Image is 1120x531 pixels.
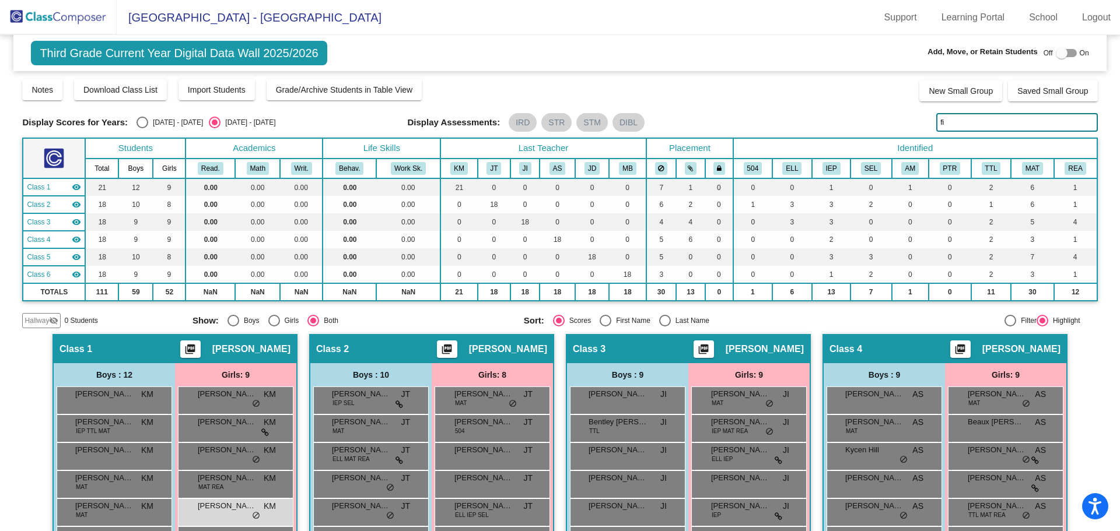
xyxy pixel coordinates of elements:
button: REA [1065,162,1086,175]
button: TTL [982,162,1001,175]
th: Ashley Stahl [540,159,575,178]
div: First Name [611,315,650,326]
td: 0 [510,231,540,248]
td: Ashley Stahl - No Class Name [23,231,85,248]
td: 18 [478,196,510,213]
td: 1 [892,178,929,196]
th: Title I [971,159,1012,178]
td: 0 [850,231,892,248]
span: Display Assessments: [408,117,501,128]
th: Math Intervention [1011,159,1053,178]
td: 0 [478,213,510,231]
td: 4 [1054,213,1097,231]
span: 0 Students [64,315,97,326]
button: MB [619,162,636,175]
td: Joi Dundas - No Class Name [23,248,85,266]
span: Saved Small Group [1017,86,1088,96]
td: 0 [705,283,733,301]
td: 0.00 [323,178,376,196]
mat-chip: STR [541,113,572,132]
button: Notes [22,79,62,100]
td: 0.00 [235,196,280,213]
mat-chip: STM [576,113,608,132]
td: 0.00 [323,266,376,283]
td: 0 [510,178,540,196]
th: Keep with teacher [705,159,733,178]
td: 0 [609,231,646,248]
a: School [1020,8,1067,27]
span: [GEOGRAPHIC_DATA] - [GEOGRAPHIC_DATA] [117,8,381,27]
td: 18 [609,283,646,301]
td: 0.00 [280,248,323,266]
td: 6 [646,196,676,213]
td: 7 [646,178,676,196]
td: 1 [1054,266,1097,283]
td: 6 [1011,196,1053,213]
td: 0 [733,248,772,266]
th: Reading Intervention [1054,159,1097,178]
td: 9 [118,266,153,283]
td: 0 [510,266,540,283]
td: 9 [118,231,153,248]
span: Third Grade Current Year Digital Data Wall 2025/2026 [31,41,327,65]
td: 0 [929,248,971,266]
td: 1 [733,196,772,213]
td: 0 [892,213,929,231]
td: 18 [478,283,510,301]
td: 0 [440,213,478,231]
td: 1 [733,283,772,301]
div: Scores [565,315,591,326]
td: 2 [850,266,892,283]
td: 5 [1011,213,1053,231]
td: 21 [440,283,478,301]
th: English Language Learner [772,159,813,178]
td: 0 [609,248,646,266]
span: Off [1044,48,1053,58]
td: 0 [575,231,609,248]
td: 9 [153,213,185,231]
td: 0 [892,231,929,248]
button: Print Students Details [950,340,971,358]
td: 0 [440,231,478,248]
td: NaN [280,283,323,301]
td: 0 [540,266,575,283]
th: 504 Plan [733,159,772,178]
button: AM [901,162,919,175]
td: 18 [510,283,540,301]
td: 0.00 [185,213,235,231]
span: Class 2 [27,199,50,210]
td: 0 [510,196,540,213]
td: NaN [235,283,280,301]
span: Hallway [24,315,49,326]
span: Class 3 [27,217,50,227]
td: 0 [772,178,813,196]
th: Students [85,138,185,159]
td: 0.00 [323,196,376,213]
td: 0.00 [376,266,440,283]
button: Print Students Details [694,340,714,358]
div: [DATE] - [DATE] [220,117,275,128]
td: 13 [676,283,705,301]
td: 0 [676,248,705,266]
span: Import Students [188,85,246,94]
td: 0.00 [235,213,280,231]
td: 3 [812,213,850,231]
td: 0 [705,231,733,248]
div: Filter [1016,315,1037,326]
td: 0.00 [376,213,440,231]
td: 3 [850,248,892,266]
td: 3 [646,266,676,283]
td: 1 [1054,231,1097,248]
td: 18 [510,213,540,231]
td: 0 [440,196,478,213]
td: 18 [85,266,118,283]
td: 0.00 [280,266,323,283]
td: 0 [850,213,892,231]
td: 9 [153,231,185,248]
th: Total [85,159,118,178]
td: 0.00 [323,248,376,266]
a: Logout [1073,8,1120,27]
th: Jamie Ivy [510,159,540,178]
td: 0 [705,178,733,196]
td: 0.00 [235,248,280,266]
